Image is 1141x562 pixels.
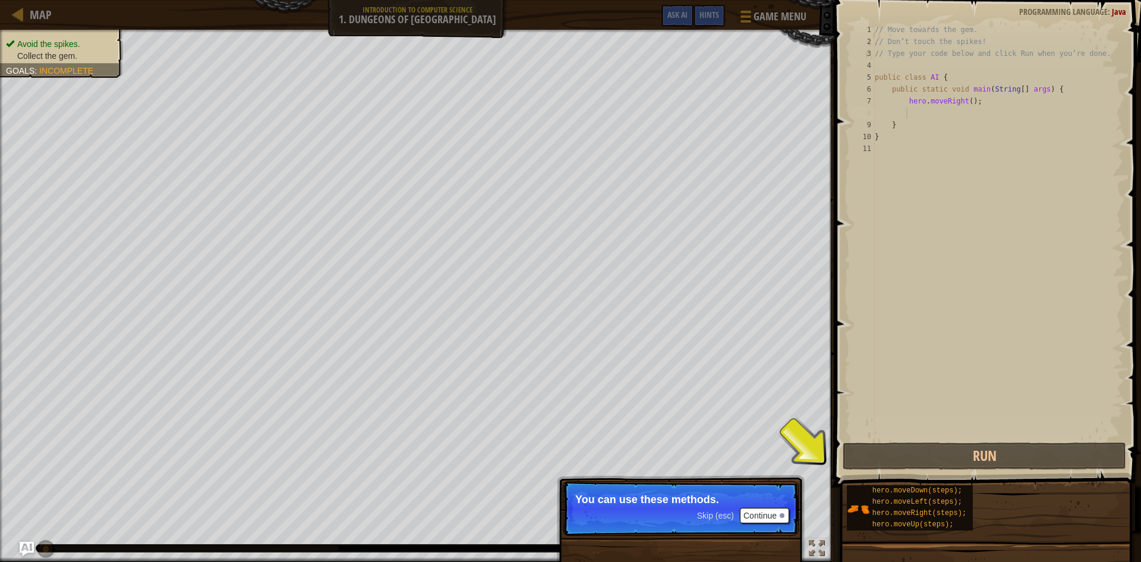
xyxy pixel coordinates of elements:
span: hero.moveUp(steps); [872,520,954,529]
a: Map [24,7,52,23]
span: Skip (esc) [697,511,734,520]
div: 9 [851,119,875,131]
img: portrait.png [847,498,869,520]
span: Hints [699,9,719,20]
span: : [34,66,39,76]
span: hero.moveDown(steps); [872,486,962,495]
button: Ask AI [20,542,34,556]
div: 10 [851,131,875,143]
button: Game Menu [731,5,814,33]
span: hero.moveRight(steps); [872,509,966,517]
span: : [1108,6,1112,17]
span: Map [30,7,52,23]
span: hero.moveLeft(steps); [872,498,962,506]
div: 5 [851,71,875,83]
button: Run [843,442,1126,470]
li: Collect the gem. [6,50,114,62]
p: You can use these methods. [575,494,786,506]
div: 3 [851,48,875,59]
div: 8 [851,107,875,119]
div: 11 [851,143,875,155]
button: Ask AI [661,5,694,27]
div: 1 [851,24,875,36]
span: Java [1112,6,1126,17]
button: Continue [740,508,789,523]
span: Goals [6,66,34,76]
li: Avoid the spikes. [6,38,114,50]
span: Collect the gem. [17,51,77,61]
div: 2 [851,36,875,48]
span: Incomplete [39,66,93,76]
span: Programming language [1019,6,1108,17]
div: 7 [851,95,875,107]
span: Game Menu [754,9,806,24]
div: 6 [851,83,875,95]
span: Ask AI [667,9,688,20]
div: 4 [851,59,875,71]
span: Avoid the spikes. [17,39,80,49]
